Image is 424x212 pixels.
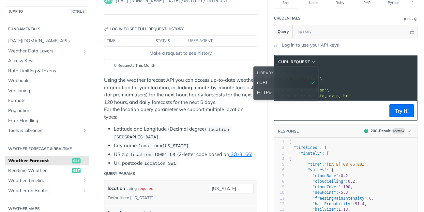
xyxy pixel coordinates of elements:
[8,88,87,94] span: Versioning
[289,196,374,201] span: : ,
[274,15,301,21] div: Credentials
[402,17,417,21] div: QueryInformation
[5,36,89,46] a: [DATE][DOMAIN_NAME] APIs
[274,139,284,145] div: 1
[8,48,81,54] span: Weather Data Layers
[5,26,89,32] h2: Fundamentals
[8,188,81,194] span: Weather on Routes
[298,151,322,156] span: "minutely"
[130,152,175,157] span: location=10001 US
[312,185,341,189] span: "cloudCover"
[274,151,284,156] div: 3
[274,167,284,173] div: 6
[5,76,89,86] a: Webhooks
[82,178,87,183] button: Show subpages for Weather Timelines
[312,207,336,212] span: "hailSize"
[8,177,81,184] span: Weather Timelines
[72,168,81,173] span: get
[289,190,350,195] span: : ,
[5,66,89,76] a: Rate Limiting & Tokens
[409,28,416,35] button: Hide
[104,36,153,46] th: time
[308,162,322,167] span: "time"
[107,50,254,57] div: Make a request to see history.
[278,59,310,65] span: cURL Request
[312,190,336,195] span: "dewPoint"
[8,58,87,64] span: Access Keys
[8,78,87,84] span: Webhooks
[274,162,284,167] div: 5
[8,127,81,134] span: Tools & Libraries
[114,63,155,68] span: 0 Requests This Month
[414,18,417,21] i: Information
[274,25,293,38] button: Query
[5,126,89,135] a: Tools & LibrariesShow subpages for Tools & Libraries
[294,145,319,150] span: "timelines"
[294,25,409,38] input: apikey
[282,42,339,49] a: Log in to use your API keys
[104,171,135,177] div: Query Params
[153,36,186,46] th: status
[5,106,89,116] a: Pagination
[127,184,137,193] div: string
[274,190,284,195] div: 10
[71,9,85,14] span: CTRL-/
[274,196,284,201] div: 11
[5,146,89,152] h2: Weather Forecast & realtime
[138,184,153,193] div: required
[312,202,353,206] span: "hailProbability"
[289,140,291,144] span: {
[5,206,89,212] h2: Weather Maps
[371,128,391,134] div: 200 - Result
[82,128,87,133] button: Show subpages for Tools & Libraries
[339,190,341,195] span: -
[108,193,154,203] div: Defaults to [US_STATE]
[114,127,232,139] span: location=[GEOGRAPHIC_DATA]
[278,106,287,116] button: Copy to clipboard
[5,96,89,106] a: Formats
[289,202,367,206] span: : ,
[341,174,348,178] span: 0.2
[276,59,318,65] button: cURL Request
[289,151,329,156] span: : [
[82,188,87,193] button: Show subpages for Weather on Routes
[274,145,284,150] div: 2
[348,179,355,184] span: 0.2
[5,156,89,166] a: Weather Forecastget
[274,201,284,207] div: 12
[8,68,87,74] span: Rate Limiting & Tokens
[8,97,87,104] span: Formats
[369,196,371,201] span: 0
[312,179,345,184] span: "cloudCeiling"
[389,104,414,117] button: Try It!
[5,7,89,16] button: JUMP TOCTRL-/
[5,56,89,66] a: Access Keys
[8,167,70,174] span: Realtime Weather
[361,128,414,134] button: 200200-ResultExample
[278,128,299,134] button: RESPONSE
[186,36,244,46] th: user agent
[104,27,108,31] svg: Key
[289,174,350,178] span: : ,
[355,202,364,206] span: 91.4
[402,17,414,21] div: Query
[364,129,368,133] span: 200
[289,168,334,172] span: : {
[343,185,350,189] span: 100
[5,166,89,176] a: Realtime Weatherget
[289,179,357,184] span: : ,
[114,142,257,149] li: City name
[289,207,350,212] span: : ,
[308,168,327,172] span: "values"
[8,38,87,44] span: [DATE][DOMAIN_NAME] APIs
[289,185,353,189] span: : ,
[312,174,338,178] span: "cloudBase"
[274,179,284,184] div: 8
[114,125,257,141] li: Latitude and Longitude (Decimal degree)
[5,186,89,196] a: Weather on RoutesShow subpages for Weather on Routes
[104,77,257,120] p: Using the weather forecast API you can access up-to-date weather information for your location, i...
[289,157,291,161] span: {
[114,151,257,158] li: US zip (2-letter code based on )
[339,207,348,212] span: 1.13
[289,145,327,150] span: : {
